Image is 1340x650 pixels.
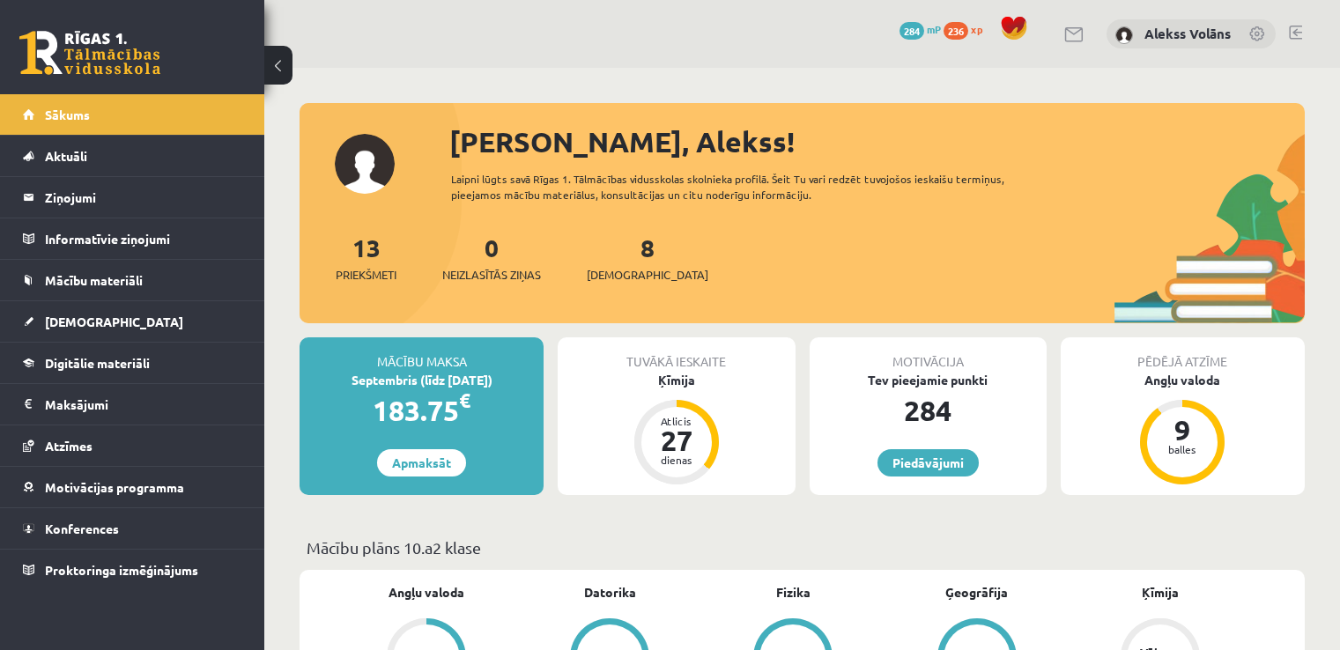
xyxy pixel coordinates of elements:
a: 13Priekšmeti [336,232,396,284]
span: Neizlasītās ziņas [442,266,541,284]
a: Rīgas 1. Tālmācības vidusskola [19,31,160,75]
div: 284 [810,389,1047,432]
a: 236 xp [944,22,991,36]
div: Atlicis [650,416,703,426]
a: Konferences [23,508,242,549]
div: 183.75 [300,389,544,432]
div: Tev pieejamie punkti [810,371,1047,389]
div: Angļu valoda [1061,371,1305,389]
a: Ķīmija Atlicis 27 dienas [558,371,795,487]
a: Informatīvie ziņojumi [23,218,242,259]
span: 284 [900,22,924,40]
a: 8[DEMOGRAPHIC_DATA] [587,232,708,284]
span: Konferences [45,521,119,536]
legend: Informatīvie ziņojumi [45,218,242,259]
a: Ģeogrāfija [945,583,1008,602]
a: Digitālie materiāli [23,343,242,383]
a: Alekss Volāns [1144,25,1231,42]
span: Mācību materiāli [45,272,143,288]
span: [DEMOGRAPHIC_DATA] [587,266,708,284]
a: Angļu valoda 9 balles [1061,371,1305,487]
a: Datorika [584,583,636,602]
span: € [459,388,470,413]
a: Angļu valoda [389,583,464,602]
div: 27 [650,426,703,454]
a: Proktoringa izmēģinājums [23,550,242,590]
a: 0Neizlasītās ziņas [442,232,541,284]
span: mP [927,22,941,36]
div: Pēdējā atzīme [1061,337,1305,371]
legend: Maksājumi [45,384,242,425]
a: Apmaksāt [377,449,466,476]
span: Digitālie materiāli [45,355,150,371]
a: 284 mP [900,22,941,36]
a: Mācību materiāli [23,260,242,300]
span: xp [971,22,982,36]
a: Ķīmija [1142,583,1179,602]
div: [PERSON_NAME], Alekss! [449,121,1305,163]
div: Mācību maksa [300,337,544,371]
a: Maksājumi [23,384,242,425]
span: Priekšmeti [336,266,396,284]
a: Piedāvājumi [877,449,979,476]
p: Mācību plāns 10.a2 klase [307,536,1298,559]
span: Proktoringa izmēģinājums [45,562,198,578]
div: Ķīmija [558,371,795,389]
a: Aktuāli [23,136,242,176]
img: Alekss Volāns [1115,26,1133,44]
a: [DEMOGRAPHIC_DATA] [23,301,242,342]
div: Septembris (līdz [DATE]) [300,371,544,389]
div: Laipni lūgts savā Rīgas 1. Tālmācības vidusskolas skolnieka profilā. Šeit Tu vari redzēt tuvojošo... [451,171,1055,203]
div: Motivācija [810,337,1047,371]
span: [DEMOGRAPHIC_DATA] [45,314,183,329]
span: Motivācijas programma [45,479,184,495]
div: dienas [650,454,703,465]
span: Atzīmes [45,438,93,454]
a: Motivācijas programma [23,467,242,507]
span: Aktuāli [45,148,87,164]
legend: Ziņojumi [45,177,242,218]
a: Fizika [776,583,811,602]
a: Atzīmes [23,425,242,466]
a: Sākums [23,94,242,135]
div: balles [1156,444,1209,454]
div: Tuvākā ieskaite [558,337,795,371]
span: 236 [944,22,968,40]
div: 9 [1156,416,1209,444]
a: Ziņojumi [23,177,242,218]
span: Sākums [45,107,90,122]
